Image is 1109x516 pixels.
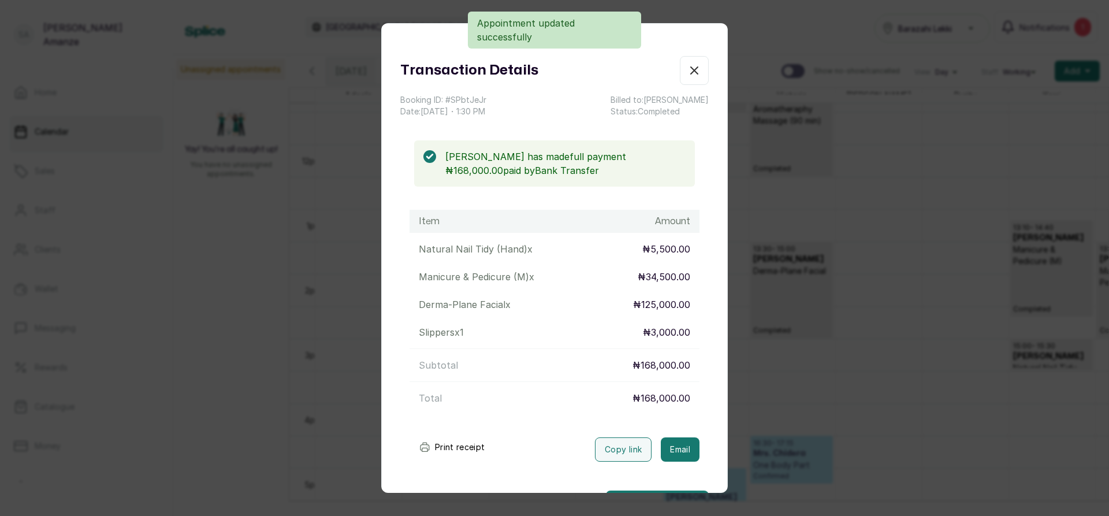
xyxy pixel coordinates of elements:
[419,391,442,405] p: Total
[400,94,486,106] p: Booking ID: # SPbtJeJr
[611,106,709,117] p: Status: Completed
[611,94,709,106] p: Billed to: [PERSON_NAME]
[419,242,533,256] p: Natural Nail Tidy (Hand) x
[643,325,690,339] p: ₦3,000.00
[655,214,690,228] h1: Amount
[419,270,534,284] p: Manicure & Pedicure (M) x
[642,242,690,256] p: ₦5,500.00
[445,164,686,177] p: ₦168,000.00 paid by Bank Transfer
[633,298,690,311] p: ₦125,000.00
[638,270,690,284] p: ₦34,500.00
[400,60,538,81] h1: Transaction Details
[632,358,690,372] p: ₦168,000.00
[661,437,699,462] button: Email
[595,437,652,462] button: Copy link
[419,298,511,311] p: Derma-Plane Facial x
[419,325,464,339] p: Slippers x 1
[400,106,486,117] p: Date: [DATE] ・ 1:30 PM
[632,391,690,405] p: ₦168,000.00
[445,150,686,164] p: [PERSON_NAME] has made full payment
[419,214,440,228] h1: Item
[410,436,494,459] button: Print receipt
[419,358,458,372] p: Subtotal
[477,16,632,44] p: Appointment updated successfully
